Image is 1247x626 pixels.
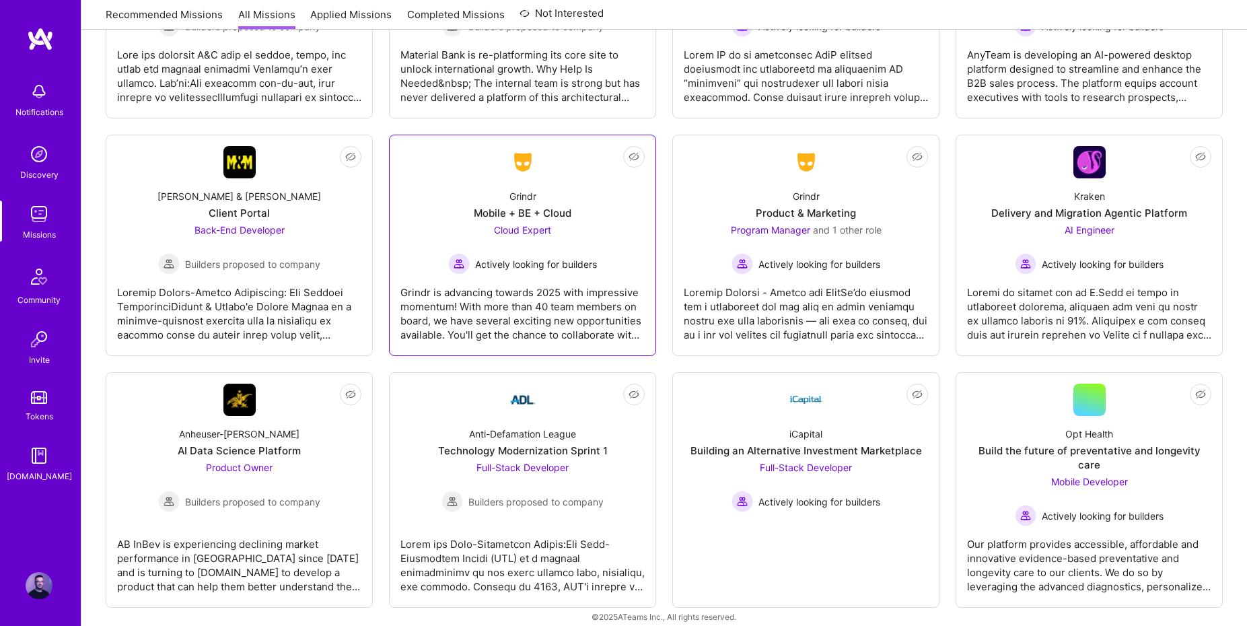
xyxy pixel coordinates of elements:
[345,151,356,162] i: icon EyeClosed
[1065,427,1113,441] div: Opt Health
[991,206,1187,220] div: Delivery and Migration Agentic Platform
[507,150,539,174] img: Company Logo
[967,37,1211,104] div: AnyTeam is developing an AI-powered desktop platform designed to streamline and enhance the B2B s...
[789,427,822,441] div: iCapital
[448,253,470,275] img: Actively looking for builders
[158,491,180,512] img: Builders proposed to company
[468,495,604,509] span: Builders proposed to company
[760,462,852,473] span: Full-Stack Developer
[1051,476,1128,487] span: Mobile Developer
[20,168,59,182] div: Discovery
[469,427,576,441] div: Anti-Defamation League
[520,5,604,30] a: Not Interested
[238,7,295,30] a: All Missions
[223,146,256,178] img: Company Logo
[26,78,52,105] img: bell
[912,151,923,162] i: icon EyeClosed
[22,572,56,599] a: User Avatar
[1195,389,1206,400] i: icon EyeClosed
[400,275,645,342] div: Grindr is advancing towards 2025 with impressive momentum! With more than 40 team members on boar...
[475,257,597,271] span: Actively looking for builders
[684,146,928,345] a: Company LogoGrindrProduct & MarketingProgram Manager and 1 other roleActively looking for builder...
[758,495,880,509] span: Actively looking for builders
[731,224,810,236] span: Program Manager
[1195,151,1206,162] i: icon EyeClosed
[684,384,928,596] a: Company LogoiCapitalBuilding an Alternative Investment MarketplaceFull-Stack Developer Actively l...
[400,37,645,104] div: Material Bank is re-platforming its core site to unlock international growth. Why Help Is Needed&...
[310,7,392,30] a: Applied Missions
[790,384,822,416] img: Company Logo
[1042,257,1164,271] span: Actively looking for builders
[967,526,1211,594] div: Our platform provides accessible, affordable and innovative evidence-based preventative and longe...
[629,389,639,400] i: icon EyeClosed
[117,146,361,345] a: Company Logo[PERSON_NAME] & [PERSON_NAME]Client PortalBack-End Developer Builders proposed to com...
[790,150,822,174] img: Company Logo
[185,257,320,271] span: Builders proposed to company
[967,146,1211,345] a: Company LogoKrakenDelivery and Migration Agentic PlatformAI Engineer Actively looking for builder...
[1042,509,1164,523] span: Actively looking for builders
[1074,189,1105,203] div: Kraken
[813,224,882,236] span: and 1 other role
[967,384,1211,596] a: Opt HealthBuild the future of preventative and longevity careMobile Developer Actively looking fo...
[117,37,361,104] div: Lore ips dolorsit A&C adip el seddoe, tempo, inc utlab etd magnaal enimadmi VenIamqu’n exer ullam...
[223,384,256,416] img: Company Logo
[690,444,922,458] div: Building an Alternative Investment Marketplace
[26,572,52,599] img: User Avatar
[758,257,880,271] span: Actively looking for builders
[117,526,361,594] div: AB InBev is experiencing declining market performance in [GEOGRAPHIC_DATA] since [DATE] and is tu...
[206,462,273,473] span: Product Owner
[23,228,56,242] div: Missions
[509,189,536,203] div: Grindr
[194,224,285,236] span: Back-End Developer
[400,526,645,594] div: Lorem ips Dolo-Sitametcon Adipis:Eli Sedd-Eiusmodtem Incidi (UTL) et d magnaal enimadminimv qu no...
[407,7,505,30] a: Completed Missions
[441,491,463,512] img: Builders proposed to company
[26,326,52,353] img: Invite
[1073,146,1106,178] img: Company Logo
[26,141,52,168] img: discovery
[474,206,571,220] div: Mobile + BE + Cloud
[756,206,856,220] div: Product & Marketing
[476,462,569,473] span: Full-Stack Developer
[106,7,223,30] a: Recommended Missions
[629,151,639,162] i: icon EyeClosed
[1065,224,1114,236] span: AI Engineer
[29,353,50,367] div: Invite
[185,495,320,509] span: Builders proposed to company
[732,253,753,275] img: Actively looking for builders
[494,224,551,236] span: Cloud Expert
[15,105,63,119] div: Notifications
[178,444,301,458] div: AI Data Science Platform
[400,146,645,345] a: Company LogoGrindrMobile + BE + CloudCloud Expert Actively looking for buildersActively looking f...
[209,206,270,220] div: Client Portal
[967,444,1211,472] div: Build the future of preventative and longevity care
[793,189,820,203] div: Grindr
[345,389,356,400] i: icon EyeClosed
[7,469,72,483] div: [DOMAIN_NAME]
[31,391,47,404] img: tokens
[732,491,753,512] img: Actively looking for builders
[400,384,645,596] a: Company LogoAnti-Defamation LeagueTechnology Modernization Sprint 1Full-Stack Developer Builders ...
[179,427,299,441] div: Anheuser-[PERSON_NAME]
[117,384,361,596] a: Company LogoAnheuser-[PERSON_NAME]AI Data Science PlatformProduct Owner Builders proposed to comp...
[967,275,1211,342] div: Loremi do sitamet con ad E.Sedd ei tempo in utlaboreet dolorema, aliquaen adm veni qu nostr ex ul...
[912,389,923,400] i: icon EyeClosed
[23,260,55,293] img: Community
[27,27,54,51] img: logo
[158,253,180,275] img: Builders proposed to company
[26,409,53,423] div: Tokens
[26,201,52,228] img: teamwork
[157,189,321,203] div: [PERSON_NAME] & [PERSON_NAME]
[26,442,52,469] img: guide book
[684,37,928,104] div: Lorem IP do si ametconsec AdiP elitsed doeiusmodt inc utlaboreetd ma aliquaenim AD “minimveni” qu...
[117,275,361,342] div: Loremip Dolors-Ametco Adipiscing: Eli Seddoei TemporinciDidunt & Utlabo'e Dolore Magnaa en a mini...
[1015,505,1036,526] img: Actively looking for builders
[507,384,539,416] img: Company Logo
[17,293,61,307] div: Community
[684,275,928,342] div: Loremip Dolorsi - Ametco adi ElitSe’do eiusmod tem i utlaboreet dol mag aliq en admin veniamqu no...
[438,444,608,458] div: Technology Modernization Sprint 1
[1015,253,1036,275] img: Actively looking for builders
